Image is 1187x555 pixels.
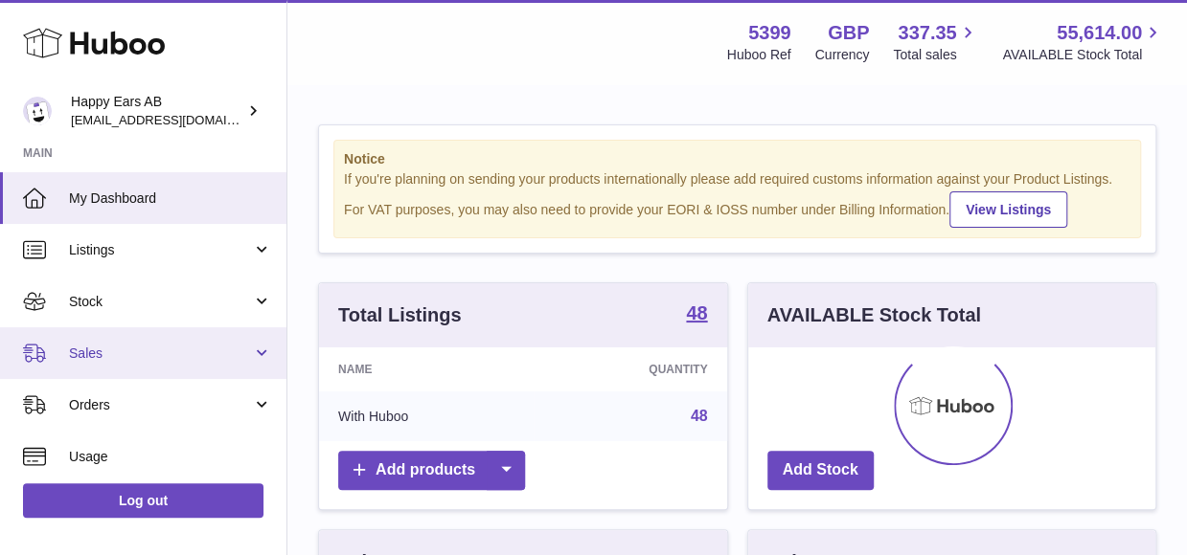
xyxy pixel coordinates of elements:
a: 55,614.00 AVAILABLE Stock Total [1002,20,1164,64]
strong: GBP [828,20,869,46]
span: Orders [69,396,252,414]
h3: Total Listings [338,302,462,328]
span: Usage [69,448,272,466]
span: Listings [69,241,252,259]
strong: 5399 [748,20,791,46]
a: Add Stock [767,451,874,490]
a: Log out [23,483,263,518]
span: Stock [69,293,252,311]
strong: Notice [344,150,1130,168]
h3: AVAILABLE Stock Total [767,302,981,328]
span: 55,614.00 [1057,20,1142,46]
th: Name [319,347,534,391]
div: Huboo Ref [727,46,791,64]
span: AVAILABLE Stock Total [1002,46,1164,64]
th: Quantity [534,347,726,391]
span: Total sales [893,46,978,64]
a: 48 [686,303,707,326]
td: With Huboo [319,391,534,441]
a: 48 [691,408,708,424]
span: [EMAIL_ADDRESS][DOMAIN_NAME] [71,112,282,127]
span: 337.35 [898,20,956,46]
span: My Dashboard [69,189,272,208]
div: If you're planning on sending your products internationally please add required customs informati... [344,170,1130,228]
div: Currency [815,46,870,64]
a: Add products [338,451,525,490]
strong: 48 [686,303,707,322]
img: 3pl@happyearsearplugs.com [23,97,52,125]
a: 337.35 Total sales [893,20,978,64]
a: View Listings [949,191,1067,228]
span: Sales [69,344,252,363]
div: Happy Ears AB [71,93,243,129]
